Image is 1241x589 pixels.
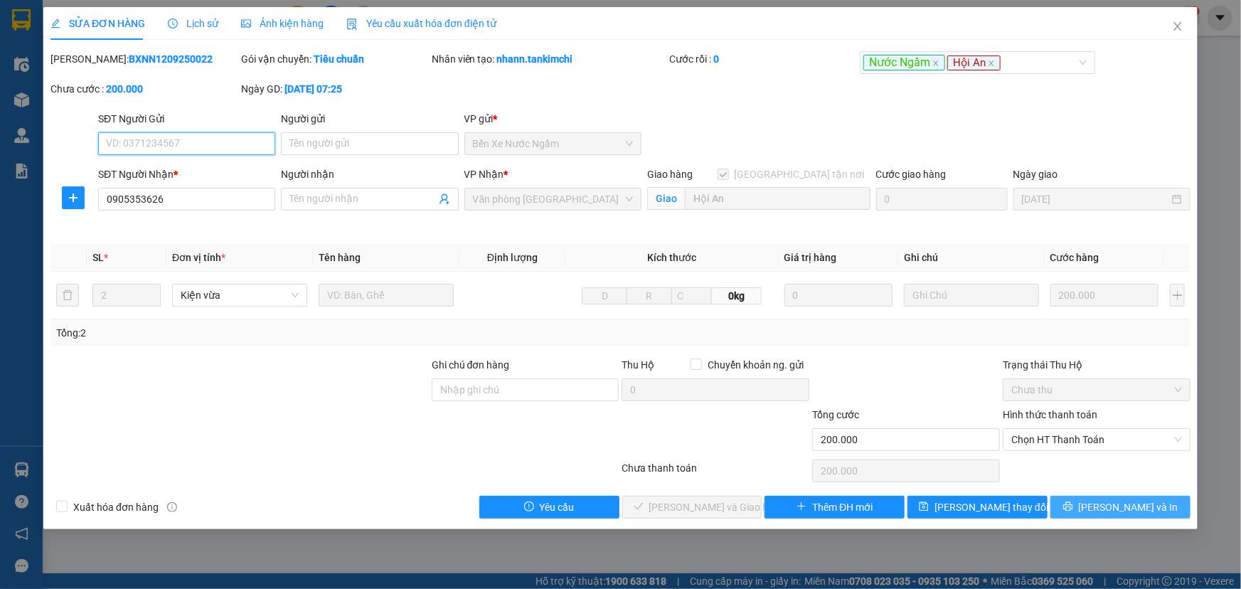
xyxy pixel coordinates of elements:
[876,188,1008,211] input: Cước giao hàng
[473,189,633,210] span: Văn phòng Đà Nẵng
[904,284,1039,307] input: Ghi Chú
[988,60,995,67] span: close
[50,81,238,97] div: Chưa cước :
[671,287,712,304] input: C
[281,111,458,127] div: Người gửi
[497,53,573,65] b: nhann.tankimchi
[464,169,504,180] span: VP Nhận
[319,252,361,263] span: Tên hàng
[1013,169,1058,180] label: Ngày giao
[1050,284,1159,307] input: 0
[181,285,299,306] span: Kiện vừa
[876,169,947,180] label: Cước giao hàng
[1022,191,1169,207] input: Ngày giao
[669,51,857,67] div: Cước rồi :
[582,287,627,304] input: D
[1011,429,1182,450] span: Chọn HT Thanh Toán
[702,357,809,373] span: Chuyển khoản ng. gửi
[1172,21,1183,32] span: close
[932,60,939,67] span: close
[241,81,429,97] div: Ngày GD:
[98,111,275,127] div: SĐT Người Gửi
[346,18,496,29] span: Yêu cầu xuất hóa đơn điện tử
[1003,357,1191,373] div: Trạng thái Thu Hộ
[812,409,859,420] span: Tổng cước
[784,284,893,307] input: 0
[647,169,693,180] span: Giao hàng
[647,252,696,263] span: Kích thước
[1063,502,1073,513] span: printer
[1158,7,1198,47] button: Close
[540,499,575,515] span: Yêu cầu
[98,166,275,182] div: SĐT Người Nhận
[62,186,85,209] button: plus
[346,18,358,30] img: icon
[241,18,251,28] span: picture
[284,83,342,95] b: [DATE] 07:25
[129,53,213,65] b: BXNN1209250022
[168,18,178,28] span: clock-circle
[63,192,84,203] span: plus
[622,496,762,519] button: check[PERSON_NAME] và Giao hàng
[432,51,667,67] div: Nhân viên tạo:
[50,18,60,28] span: edit
[622,359,654,371] span: Thu Hộ
[106,83,143,95] b: 200.000
[621,460,811,485] div: Chưa thanh toán
[627,287,672,304] input: R
[712,287,762,304] span: 0kg
[92,252,104,263] span: SL
[50,18,145,29] span: SỬA ĐƠN HÀNG
[907,496,1048,519] button: save[PERSON_NAME] thay đổi
[487,252,538,263] span: Định lượng
[1170,284,1185,307] button: plus
[464,111,641,127] div: VP gửi
[479,496,619,519] button: exclamation-circleYêu cầu
[765,496,905,519] button: plusThêm ĐH mới
[281,166,458,182] div: Người nhận
[473,133,633,154] span: Bến Xe Nước Ngầm
[56,284,79,307] button: delete
[685,187,870,210] input: Giao tận nơi
[863,55,945,71] span: Nước Ngầm
[647,187,685,210] span: Giao
[812,499,873,515] span: Thêm ĐH mới
[56,325,479,341] div: Tổng: 2
[168,18,218,29] span: Lịch sử
[432,378,619,401] input: Ghi chú đơn hàng
[314,53,364,65] b: Tiêu chuẩn
[729,166,870,182] span: [GEOGRAPHIC_DATA] tận nơi
[432,359,510,371] label: Ghi chú đơn hàng
[1011,379,1182,400] span: Chưa thu
[524,502,534,513] span: exclamation-circle
[934,499,1048,515] span: [PERSON_NAME] thay đổi
[319,284,454,307] input: VD: Bàn, Ghế
[241,18,324,29] span: Ảnh kiện hàng
[1050,496,1191,519] button: printer[PERSON_NAME] và In
[1079,499,1178,515] span: [PERSON_NAME] và In
[713,53,719,65] b: 0
[439,193,450,205] span: user-add
[68,499,164,515] span: Xuất hóa đơn hàng
[1050,252,1099,263] span: Cước hàng
[947,55,1001,71] span: Hội An
[1003,409,1097,420] label: Hình thức thanh toán
[50,51,238,67] div: [PERSON_NAME]:
[167,502,177,512] span: info-circle
[241,51,429,67] div: Gói vận chuyển:
[172,252,225,263] span: Đơn vị tính
[919,502,929,513] span: save
[784,252,837,263] span: Giá trị hàng
[898,244,1045,272] th: Ghi chú
[797,502,806,513] span: plus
